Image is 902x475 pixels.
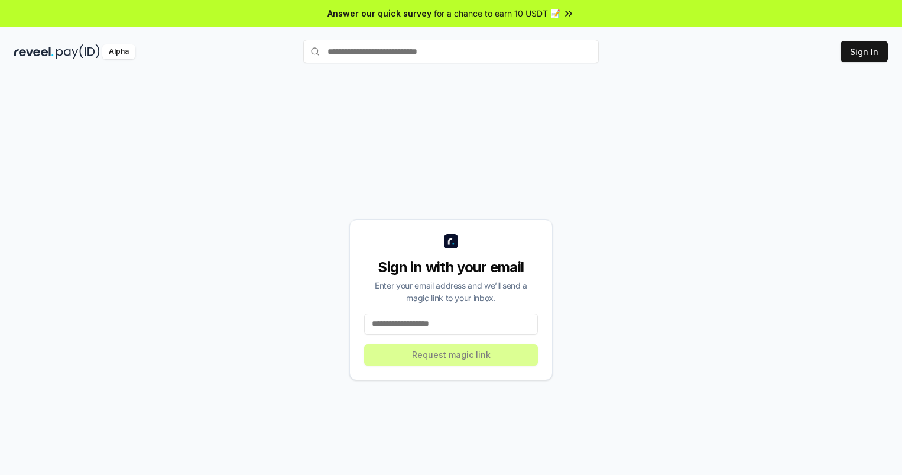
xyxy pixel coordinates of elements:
span: for a chance to earn 10 USDT 📝 [434,7,560,20]
div: Enter your email address and we’ll send a magic link to your inbox. [364,279,538,304]
span: Answer our quick survey [327,7,431,20]
button: Sign In [841,41,888,62]
div: Sign in with your email [364,258,538,277]
img: reveel_dark [14,44,54,59]
img: pay_id [56,44,100,59]
div: Alpha [102,44,135,59]
img: logo_small [444,234,458,248]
